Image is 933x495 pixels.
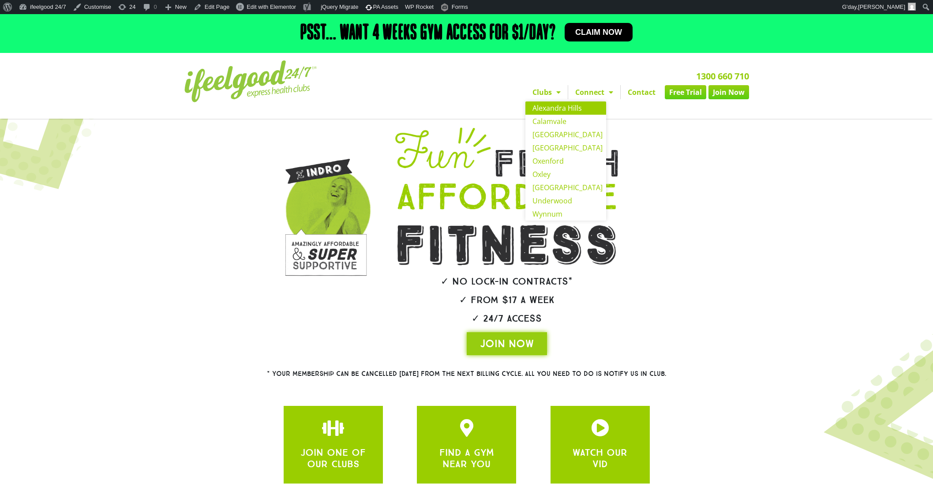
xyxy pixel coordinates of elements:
a: Claim now [565,23,633,41]
a: WATCH OUR VID [591,419,609,437]
h2: ✓ No lock-in contracts* [371,277,643,286]
span: [PERSON_NAME] [858,4,905,10]
a: Wynnum [525,207,606,221]
a: Oxley [525,168,606,181]
a: Free Trial [665,85,706,99]
h2: * Your membership can be cancelled [DATE] from the next billing cycle. All you need to do is noti... [235,371,698,377]
span: Edit with Elementor [247,4,296,10]
a: [GEOGRAPHIC_DATA] [525,128,606,141]
a: Calamvale [525,115,606,128]
a: Clubs [525,85,568,99]
a: FIND A GYM NEAR YOU [439,446,494,470]
a: Contact [621,85,663,99]
a: [GEOGRAPHIC_DATA] [525,141,606,154]
span: JOIN NOW [480,337,534,351]
a: WATCH OUR VID [573,446,627,470]
h2: ✓ 24/7 Access [371,314,643,323]
a: Oxenford [525,154,606,168]
a: Join Now [708,85,749,99]
a: Connect [568,85,620,99]
ul: Clubs [525,101,606,221]
a: JOIN ONE OF OUR CLUBS [324,419,342,437]
h2: Psst... Want 4 weeks gym access for $1/day? [300,23,556,44]
a: Underwood [525,194,606,207]
a: JOIN ONE OF OUR CLUBS [300,446,366,470]
a: [GEOGRAPHIC_DATA] [525,181,606,194]
h2: ✓ From $17 a week [371,295,643,305]
nav: Menu [385,85,749,99]
span: Claim now [575,28,622,36]
a: JOIN NOW [467,332,547,355]
a: FIND A GYM NEAR YOU [458,419,476,437]
a: Alexandra Hills [525,101,606,115]
a: 1300 660 710 [696,70,749,82]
